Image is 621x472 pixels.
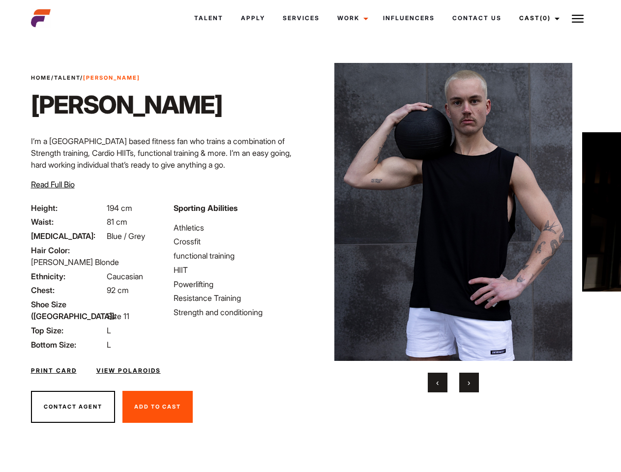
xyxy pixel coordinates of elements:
[107,203,132,213] span: 194 cm
[31,216,105,228] span: Waist:
[174,203,237,213] strong: Sporting Abilities
[31,324,105,336] span: Top Size:
[444,5,510,31] a: Contact Us
[107,340,111,350] span: L
[107,285,129,295] span: 92 cm
[31,90,222,119] h1: [PERSON_NAME]
[107,231,145,241] span: Blue / Grey
[31,135,305,171] p: I’m a [GEOGRAPHIC_DATA] based fitness fan who trains a combination of Strength training, Cardio H...
[31,284,105,296] span: Chest:
[510,5,565,31] a: Cast(0)
[31,74,51,81] a: Home
[174,278,304,290] li: Powerlifting
[31,8,51,28] img: cropped-aefm-brand-fav-22-square.png
[31,230,105,242] span: [MEDICAL_DATA]:
[468,378,470,387] span: Next
[31,178,75,190] button: Read Full Bio
[31,391,115,423] button: Contact Agent
[540,14,551,22] span: (0)
[31,257,119,267] span: [PERSON_NAME] Blonde
[174,306,304,318] li: Strength and conditioning
[31,244,105,256] span: Hair Color:
[328,5,374,31] a: Work
[31,179,75,189] span: Read Full Bio
[174,222,304,234] li: Athletics
[232,5,274,31] a: Apply
[122,391,193,423] button: Add To Cast
[83,74,140,81] strong: [PERSON_NAME]
[31,74,140,82] span: / /
[174,264,304,276] li: HIIT
[174,236,304,247] li: Crossfit
[107,217,127,227] span: 81 cm
[107,325,111,335] span: L
[174,292,304,304] li: Resistance Training
[185,5,232,31] a: Talent
[96,366,161,375] a: View Polaroids
[31,270,105,282] span: Ethnicity:
[274,5,328,31] a: Services
[374,5,444,31] a: Influencers
[31,202,105,214] span: Height:
[31,298,105,322] span: Shoe Size ([GEOGRAPHIC_DATA]):
[31,366,77,375] a: Print Card
[134,403,181,410] span: Add To Cast
[107,311,129,321] span: Size 11
[572,13,584,25] img: Burger icon
[174,250,304,262] li: functional training
[107,271,143,281] span: Caucasian
[31,339,105,351] span: Bottom Size:
[54,74,80,81] a: Talent
[436,378,439,387] span: Previous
